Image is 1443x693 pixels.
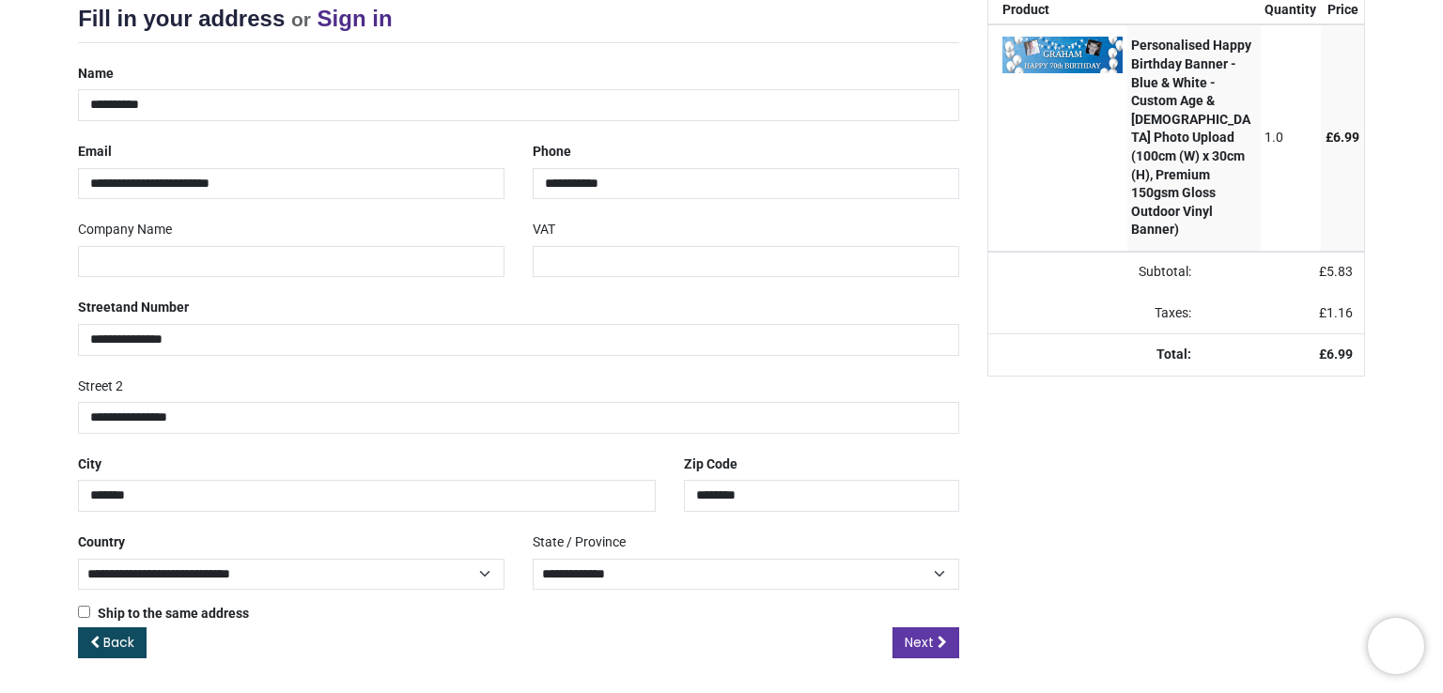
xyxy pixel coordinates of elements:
label: Country [78,527,125,559]
div: 1.0 [1265,129,1316,147]
label: Ship to the same address [78,605,249,624]
a: Next [892,627,959,659]
label: State / Province [533,527,626,559]
label: Street [78,292,189,324]
span: £ [1319,264,1353,279]
span: £ [1326,130,1359,145]
strong: £ [1319,346,1353,362]
label: Name [78,58,114,90]
input: Ship to the same address [78,606,90,618]
label: Company Name [78,214,172,246]
label: Zip Code [684,449,737,481]
iframe: Brevo live chat [1368,618,1424,674]
span: 6.99 [1333,130,1359,145]
strong: Total: [1156,346,1191,362]
a: Sign in [318,6,393,31]
a: Back [78,627,147,659]
span: 1.16 [1327,305,1353,320]
span: 6.99 [1327,346,1353,362]
small: or [291,8,311,30]
span: £ [1319,305,1353,320]
span: Fill in your address [78,6,285,31]
label: Email [78,136,112,168]
strong: Personalised Happy Birthday Banner - Blue & White - Custom Age & [DEMOGRAPHIC_DATA] Photo Upload ... [1131,38,1251,237]
label: City [78,449,101,481]
span: Next [905,633,934,652]
label: Phone [533,136,571,168]
img: 63TZXIAAAAGSURBVAMAdbYAjM9edmkAAAAASUVORK5CYII= [1002,37,1123,72]
td: Taxes: [988,293,1203,334]
td: Subtotal: [988,252,1203,293]
span: 5.83 [1327,264,1353,279]
span: Back [103,633,134,652]
span: and Number [116,300,189,315]
label: Street 2 [78,371,123,403]
label: VAT [533,214,555,246]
